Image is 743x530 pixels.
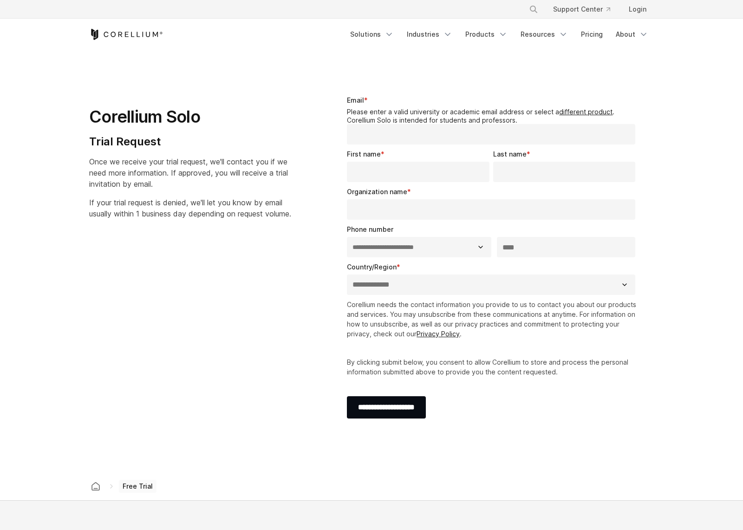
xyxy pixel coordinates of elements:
a: Resources [515,26,574,43]
div: Navigation Menu [518,1,654,18]
p: Corellium needs the contact information you provide to us to contact you about our products and s... [347,300,639,339]
span: Email [347,96,364,104]
span: Once we receive your trial request, we'll contact you if we need more information. If approved, y... [89,157,288,189]
span: Last name [493,150,527,158]
h1: Corellium Solo [89,106,291,127]
span: Organization name [347,188,407,196]
a: About [610,26,654,43]
a: Pricing [575,26,608,43]
button: Search [525,1,542,18]
span: Free Trial [119,480,156,493]
h4: Trial Request [89,135,291,149]
a: Corellium Home [89,29,163,40]
span: If your trial request is denied, we'll let you know by email usually within 1 business day depend... [89,198,291,218]
a: Solutions [345,26,399,43]
p: By clicking submit below, you consent to allow Corellium to store and process the personal inform... [347,357,639,377]
a: different product [559,108,613,116]
a: Products [460,26,513,43]
a: Support Center [546,1,618,18]
legend: Please enter a valid university or academic email address or select a . Corellium Solo is intende... [347,108,639,124]
a: Industries [401,26,458,43]
div: Navigation Menu [345,26,654,43]
span: First name [347,150,381,158]
a: Privacy Policy [417,330,460,338]
span: Country/Region [347,263,397,271]
a: Corellium home [87,480,104,493]
a: Login [621,1,654,18]
span: Phone number [347,225,393,233]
